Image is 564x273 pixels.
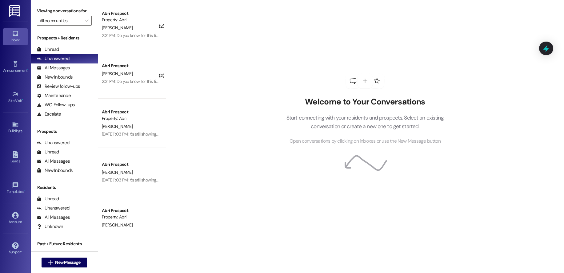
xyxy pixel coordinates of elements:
[37,149,59,155] div: Unread
[48,260,53,265] i: 
[102,71,133,76] span: [PERSON_NAME]
[102,161,159,168] div: Abri Prospect
[102,17,159,23] div: Property: Abri
[102,115,159,122] div: Property: Abri
[102,214,159,220] div: Property: Abri
[3,180,28,197] a: Templates •
[55,259,80,266] span: New Message
[37,65,70,71] div: All Messages
[31,184,98,191] div: Residents
[3,28,28,45] a: Inbox
[37,167,73,174] div: New Inbounds
[37,46,59,53] div: Unread
[102,63,159,69] div: Abri Prospect
[37,55,70,62] div: Unanswered
[37,196,59,202] div: Unread
[3,149,28,166] a: Leads
[37,205,70,211] div: Unanswered
[42,258,87,267] button: New Message
[24,189,25,193] span: •
[37,6,92,16] label: Viewing conversations for
[3,89,28,106] a: Site Visit •
[102,131,179,137] div: [DATE] 1:03 PM: It's still showing 380 for rent.
[102,207,159,214] div: Abri Prospect
[102,79,271,84] div: 2:31 PM: Do you know for this time around, after the clean checks when can I set up my room??
[102,109,159,115] div: Abri Prospect
[37,214,70,221] div: All Messages
[31,241,98,247] div: Past + Future Residents
[37,158,70,165] div: All Messages
[102,169,133,175] span: [PERSON_NAME]
[37,102,75,108] div: WO Follow-ups
[277,113,453,131] p: Start connecting with your residents and prospects. Select an existing conversation or create a n...
[102,10,159,17] div: Abri Prospect
[37,140,70,146] div: Unanswered
[40,16,82,26] input: All communities
[102,25,133,31] span: [PERSON_NAME]
[37,92,71,99] div: Maintenance
[102,33,271,38] div: 2:31 PM: Do you know for this time around, after the clean checks when can I set up my room??
[37,223,63,230] div: Unknown
[277,97,453,107] h2: Welcome to Your Conversations
[3,240,28,257] a: Support
[31,35,98,41] div: Prospects + Residents
[31,128,98,135] div: Prospects
[22,98,23,102] span: •
[9,5,22,17] img: ResiDesk Logo
[102,222,133,228] span: [PERSON_NAME]
[85,18,88,23] i: 
[102,124,133,129] span: [PERSON_NAME]
[37,111,61,117] div: Escalate
[3,119,28,136] a: Buildings
[3,210,28,227] a: Account
[37,83,80,90] div: Review follow-ups
[102,177,179,183] div: [DATE] 1:03 PM: It's still showing 380 for rent.
[27,67,28,72] span: •
[37,74,73,80] div: New Inbounds
[290,137,441,145] span: Open conversations by clicking on inboxes or use the New Message button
